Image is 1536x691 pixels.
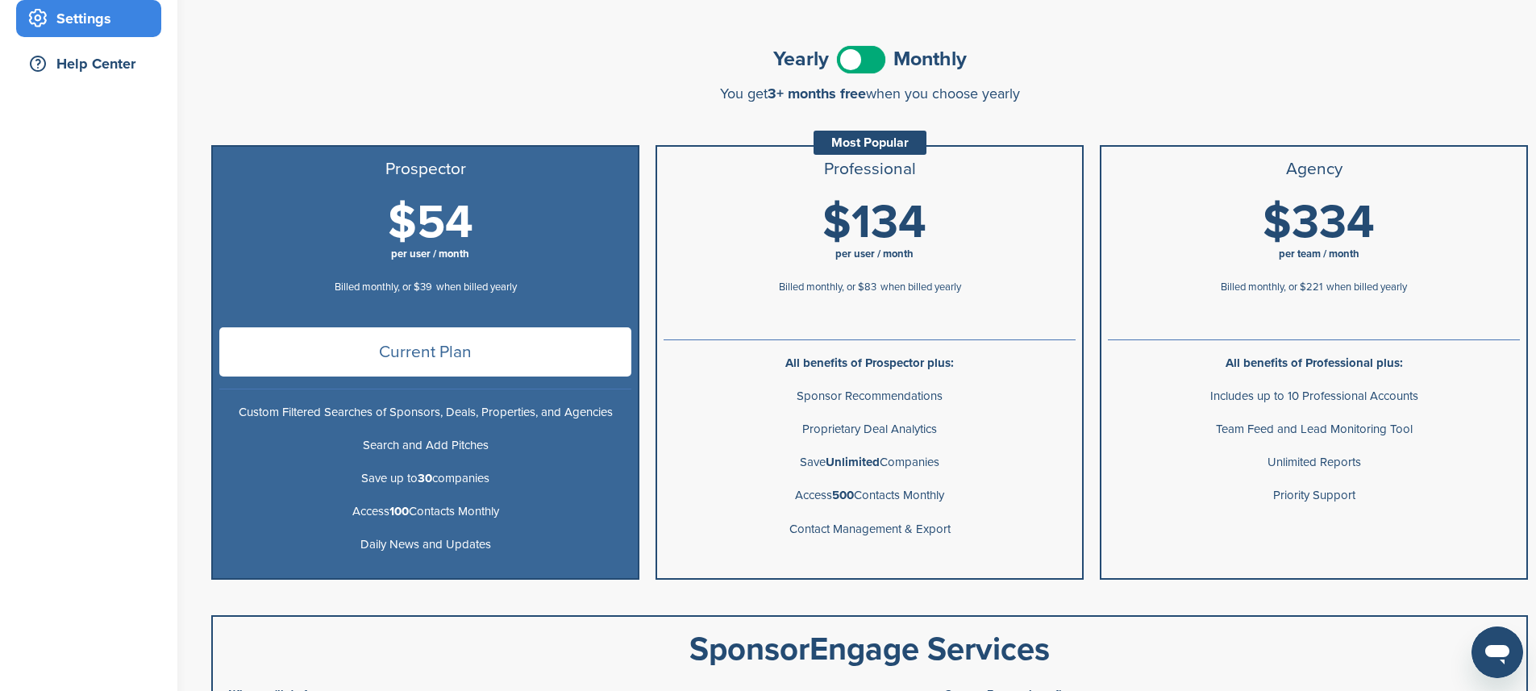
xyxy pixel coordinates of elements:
div: Settings [24,4,161,33]
span: per team / month [1279,248,1359,260]
span: $334 [1263,194,1375,251]
span: when billed yearly [1326,281,1407,293]
p: Sponsor Recommendations [664,386,1076,406]
p: Access Contacts Monthly [219,502,631,522]
span: Yearly [773,49,829,69]
span: Monthly [893,49,967,69]
iframe: Button to launch messaging window [1471,626,1523,678]
span: Current Plan [219,327,631,377]
span: 3+ months free [768,85,866,102]
span: Billed monthly, or $83 [779,281,876,293]
span: $54 [388,194,473,251]
p: Access Contacts Monthly [664,485,1076,506]
div: SponsorEngage Services [229,633,1510,665]
p: Custom Filtered Searches of Sponsors, Deals, Properties, and Agencies [219,402,631,423]
span: when billed yearly [436,281,517,293]
p: Daily News and Updates [219,535,631,555]
p: Search and Add Pitches [219,435,631,456]
h3: Prospector [219,160,631,179]
h3: Agency [1108,160,1520,179]
p: Save up to companies [219,468,631,489]
b: 100 [389,504,409,518]
a: Help Center [16,45,161,82]
p: Priority Support [1108,485,1520,506]
span: $134 [822,194,926,251]
p: Contact Management & Export [664,519,1076,539]
div: Help Center [24,49,161,78]
b: 30 [418,471,432,485]
div: Most Popular [814,131,926,155]
h3: Professional [664,160,1076,179]
span: per user / month [835,248,914,260]
p: Save Companies [664,452,1076,472]
span: per user / month [391,248,469,260]
p: Team Feed and Lead Monitoring Tool [1108,419,1520,439]
p: Includes up to 10 Professional Accounts [1108,386,1520,406]
p: Unlimited Reports [1108,452,1520,472]
p: Proprietary Deal Analytics [664,419,1076,439]
b: Unlimited [826,455,880,469]
div: You get when you choose yearly [211,85,1528,102]
span: Billed monthly, or $39 [335,281,432,293]
b: All benefits of Prospector plus: [785,356,954,370]
b: All benefits of Professional plus: [1226,356,1403,370]
b: 500 [832,488,854,502]
span: when billed yearly [880,281,961,293]
span: Billed monthly, or $221 [1221,281,1322,293]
